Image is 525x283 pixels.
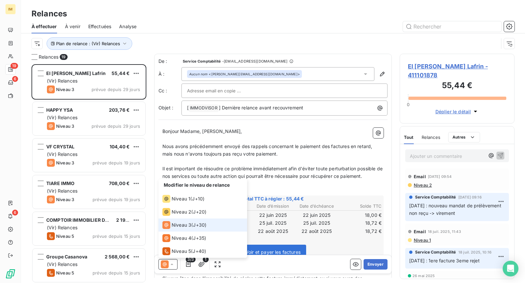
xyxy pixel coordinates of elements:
[295,219,338,227] td: 25 juil. 2025
[409,258,480,263] span: [DATE] : 1ere facture 3eme rejet
[413,237,431,243] span: Niveau 1
[339,228,382,235] td: 18,72 €
[46,254,87,259] span: Groupe Casanova
[172,222,191,228] span: Niveau 3
[193,222,206,228] span: J+30 )
[251,212,294,219] td: 22 juin 2025
[364,259,388,270] button: Envoyer
[412,274,435,278] span: 26 mai 2025
[105,254,130,259] span: 2 568,00 €
[47,151,77,157] span: (Vir) Relances
[163,196,383,202] span: Total TTC à régler : 55,44 €
[251,228,294,235] td: 22 août 2025
[46,217,158,223] span: COMPTOIR IMMOBILIER DE [GEOGRAPHIC_DATA]
[56,41,120,46] span: Plan de relance : (Vir) Relances
[88,23,112,30] span: Effectuées
[219,105,304,110] span: ] Dernière relance avant recouvrement
[31,23,57,30] span: À effectuer
[162,234,206,242] div: (
[46,70,106,76] span: EI [PERSON_NAME] Lafrin
[56,123,74,129] span: Niveau 3
[295,212,338,219] td: 22 juin 2025
[458,250,492,254] span: 18 juil. 2025, 10:16
[5,4,16,14] div: IM
[56,87,74,92] span: Niveau 3
[295,228,338,235] td: 22 août 2025
[186,256,196,262] span: 3/3
[162,195,204,203] div: (
[339,219,382,227] td: 18,72 €
[187,86,258,96] input: Adresse email en copie ...
[339,212,382,219] td: 18,00 €
[407,102,409,107] span: 0
[65,23,80,30] span: À venir
[183,59,221,63] span: Service Comptabilité
[295,203,338,210] th: Date d’échéance
[47,261,77,267] span: (Vir) Relances
[31,8,67,20] h3: Relances
[408,80,506,93] h3: 55,44 €
[414,174,426,179] span: Email
[339,203,382,210] th: Solde TTC
[403,21,501,32] input: Rechercher
[158,105,173,110] span: Objet :
[409,203,503,216] span: [DATE] : nouveau mandat de prélèvement non reçu -> virement
[47,225,77,230] span: (Vir) Relances
[433,108,481,115] button: Déplier le détail
[415,194,456,200] span: Service Comptabilité
[158,71,181,77] label: À :
[193,209,206,215] span: J+20 )
[189,72,300,76] div: <[PERSON_NAME][EMAIL_ADDRESS][DOMAIN_NAME]>
[189,72,207,76] em: Aucun nom
[435,108,471,115] span: Déplier le détail
[46,107,73,113] span: HAPPY YSA
[251,219,294,227] td: 25 juil. 2025
[56,160,74,165] span: Niveau 3
[503,261,518,276] div: Open Intercom Messenger
[162,166,384,179] span: Il est important de résoudre ce problème immédiatement afin d'éviter toute perturbation possible ...
[93,270,140,275] span: prévue depuis 15 jours
[93,234,140,239] span: prévue depuis 15 jours
[193,248,206,255] span: J+40 )
[222,59,287,63] span: - [EMAIL_ADDRESS][DOMAIN_NAME]
[164,182,230,188] span: Modifier le niveau de relance
[47,115,77,120] span: (Vir) Relances
[193,235,206,241] span: J+35 )
[162,143,374,157] span: Nous avons précédemment envoyé des rappels concernant le paiement des factures en retard, mais no...
[112,70,130,76] span: 55,44 €
[408,62,506,80] span: EI [PERSON_NAME] Lafrin - 411101878
[56,270,74,275] span: Niveau 5
[428,230,461,234] span: 18 juil. 2025, 11:43
[422,135,440,140] span: Relances
[5,269,16,279] img: Logo LeanPay
[92,123,140,129] span: prévue depuis 29 jours
[189,104,219,112] span: IMMODVISOR
[110,144,130,149] span: 104,40 €
[251,203,294,210] th: Date d’émission
[56,197,74,202] span: Niveau 3
[428,175,452,179] span: [DATE] 09:54
[10,63,18,69] span: 19
[415,249,456,255] span: Service Comptabilité
[245,249,301,255] span: Voir et payer les factures
[39,54,58,60] span: Relances
[172,248,191,255] span: Niveau 5
[12,210,18,216] span: 6
[414,229,426,234] span: Email
[448,132,480,142] button: Autres
[92,87,140,92] span: prévue depuis 29 jours
[192,196,204,202] span: J+10 )
[93,160,140,165] span: prévue depuis 19 jours
[46,144,75,149] span: VF CRYSTAL
[172,209,191,215] span: Niveau 2
[31,64,146,283] div: grid
[47,37,132,50] button: Plan de relance : (Vir) Relances
[172,235,191,241] span: Niveau 4
[162,221,206,229] div: (
[458,195,482,199] span: [DATE] 09:16
[12,76,18,82] span: 6
[158,87,181,94] label: Cc :
[119,23,136,30] span: Analyse
[60,54,67,60] span: 19
[162,247,206,255] div: (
